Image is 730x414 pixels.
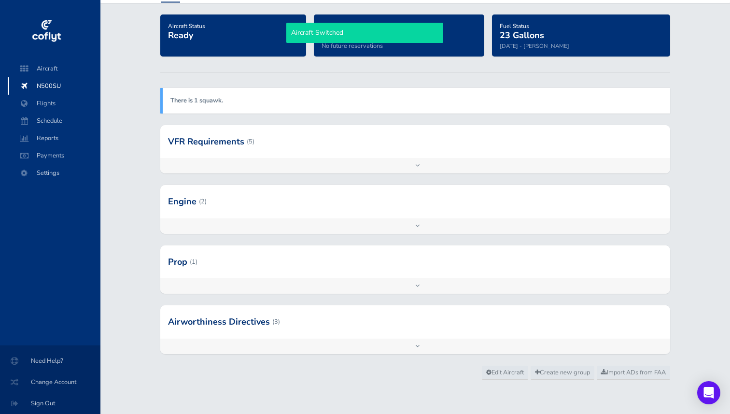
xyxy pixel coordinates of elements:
[17,164,91,182] span: Settings
[597,366,670,380] a: Import ADs from FAA
[500,29,544,41] span: 23 Gallons
[17,95,91,112] span: Flights
[12,352,89,370] span: Need Help?
[30,17,62,46] img: coflyt logo
[531,366,594,380] a: Create new group
[17,77,91,95] span: N500SU
[12,395,89,412] span: Sign Out
[486,368,524,377] span: Edit Aircraft
[482,366,528,380] a: Edit Aircraft
[17,60,91,77] span: Aircraft
[500,42,569,50] small: [DATE] - [PERSON_NAME]
[697,381,720,404] div: Open Intercom Messenger
[601,368,666,377] span: Import ADs from FAA
[17,147,91,164] span: Payments
[12,373,89,391] span: Change Account
[535,368,590,377] span: Create new group
[170,96,223,105] a: There is 1 squawk.
[168,29,193,41] span: Ready
[17,129,91,147] span: Reports
[168,22,205,30] span: Aircraft Status
[322,42,383,50] span: No future reservations
[286,23,443,43] div: Aircraft Switched
[17,112,91,129] span: Schedule
[322,19,380,42] a: Schedule StatusAvailable Now
[500,22,529,30] span: Fuel Status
